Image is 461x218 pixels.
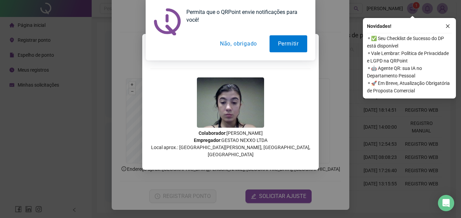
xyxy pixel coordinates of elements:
button: Permitir [270,35,307,52]
img: notification icon [154,8,181,35]
span: ⚬ 🤖 Agente QR: sua IA no Departamento Pessoal [367,65,452,79]
p: : [PERSON_NAME] : GESTAO NEXXO LTDA Local aprox.: [GEOGRAPHIC_DATA][PERSON_NAME], [GEOGRAPHIC_DAT... [150,130,311,158]
strong: Colaborador [199,130,225,136]
img: Z [197,77,264,128]
strong: Empregador [194,138,220,143]
div: Open Intercom Messenger [438,195,454,211]
span: ⚬ 🚀 Em Breve, Atualização Obrigatória de Proposta Comercial [367,79,452,94]
button: Não, obrigado [211,35,265,52]
div: Permita que o QRPoint envie notificações para você! [181,8,307,24]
